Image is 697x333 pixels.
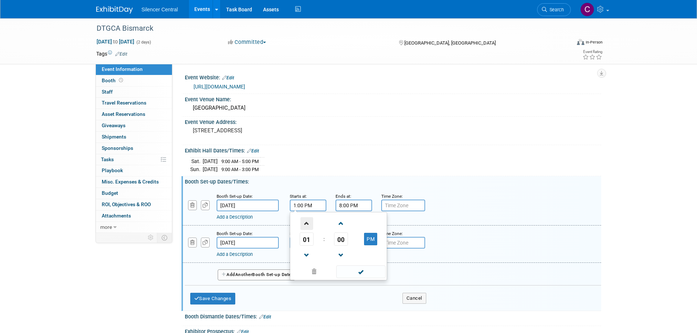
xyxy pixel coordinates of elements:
small: Booth Set-up Date: [217,194,253,199]
img: ExhibitDay [96,6,133,14]
span: [GEOGRAPHIC_DATA], [GEOGRAPHIC_DATA] [404,40,496,46]
span: Silencer Central [142,7,178,12]
div: In-Person [585,39,603,45]
button: Save Changes [190,293,236,304]
div: [GEOGRAPHIC_DATA] [190,102,596,114]
a: Misc. Expenses & Credits [96,177,172,188]
a: Giveaways [96,120,172,131]
a: Shipments [96,132,172,143]
div: Event Rating [582,50,602,54]
a: Asset Reservations [96,109,172,120]
td: [DATE] [203,166,218,173]
input: End Time [336,200,372,211]
a: Decrement Hour [300,246,314,264]
input: Date [217,200,279,211]
td: Sat. [190,158,203,166]
div: DTGCA Bismarck [94,22,560,35]
a: Playbook [96,165,172,176]
div: Exhibit Hall Dates/Times: [185,145,601,155]
div: Event Website: [185,72,601,82]
a: Edit [222,75,234,80]
td: [DATE] [203,158,218,166]
a: Add a Description [217,251,253,257]
a: Tasks [96,154,172,165]
small: Time Zone: [381,231,403,236]
span: (2 days) [136,40,151,45]
span: Tasks [101,156,114,162]
button: Committed [225,38,269,46]
span: Pick Minute [334,232,348,246]
a: Edit [247,148,259,154]
a: Done [336,267,386,277]
a: ROI, Objectives & ROO [96,199,172,210]
span: Asset Reservations [102,111,145,117]
span: Booth [102,77,124,83]
a: [URL][DOMAIN_NAME] [194,84,245,90]
a: Decrement Minute [334,246,348,264]
a: Edit [259,314,271,319]
a: Budget [96,188,172,199]
div: Booth Set-up Dates/Times: [185,176,601,185]
span: Another [235,272,252,277]
td: Tags [96,50,127,57]
span: Attachments [102,213,131,219]
td: Toggle Event Tabs [157,233,172,242]
td: Personalize Event Tab Strip [145,233,157,242]
small: Ends at: [336,194,351,199]
a: Search [537,3,571,16]
span: Staff [102,89,113,95]
div: Event Venue Name: [185,94,601,103]
span: Search [547,7,564,12]
div: Event Format [528,38,603,49]
span: more [100,224,112,230]
span: Giveaways [102,122,125,128]
a: Staff [96,87,172,98]
input: Time Zone [381,200,425,211]
span: Sponsorships [102,145,133,151]
span: Pick Hour [300,232,314,246]
div: Booth Dismantle Dates/Times: [185,311,601,321]
a: Travel Reservations [96,98,172,109]
span: Travel Reservations [102,100,146,106]
input: Start Time [290,200,326,211]
small: Time Zone: [381,194,403,199]
a: Booth [96,75,172,86]
span: Event Information [102,66,143,72]
a: Increment Hour [300,214,314,232]
button: Cancel [402,293,426,304]
td: Sun. [190,166,203,173]
span: Shipments [102,134,126,140]
span: [DATE] [DATE] [96,38,135,45]
td: : [322,232,326,246]
span: 9:00 AM - 5:00 PM [221,159,259,164]
a: Edit [115,52,127,57]
input: Time Zone [381,237,425,249]
span: Playbook [102,167,123,173]
span: 9:00 AM - 3:00 PM [221,167,259,172]
img: Cade Cox [580,3,594,16]
button: AddAnotherBooth Set-up Date [218,269,295,280]
a: more [96,222,172,233]
span: Misc. Expenses & Credits [102,179,159,185]
pre: [STREET_ADDRESS] [193,127,350,134]
a: Sponsorships [96,143,172,154]
span: to [112,39,119,45]
a: Increment Minute [334,214,348,232]
a: Clear selection [292,267,337,277]
span: ROI, Objectives & ROO [102,201,151,207]
input: Date [217,237,279,249]
small: Booth Set-up Date: [217,231,253,236]
a: Event Information [96,64,172,75]
small: Starts at: [290,194,307,199]
span: Booth not reserved yet [117,77,124,83]
img: Format-Inperson.png [577,39,584,45]
a: Add a Description [217,214,253,220]
button: PM [364,233,377,245]
a: Attachments [96,211,172,222]
span: Budget [102,190,118,196]
div: Event Venue Address: [185,117,601,126]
